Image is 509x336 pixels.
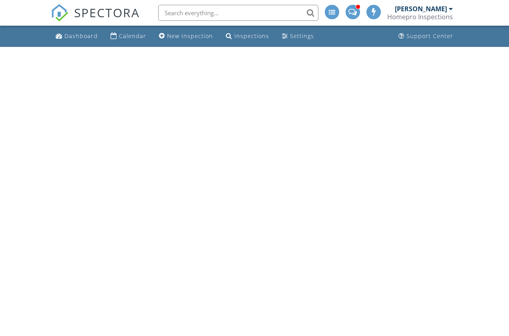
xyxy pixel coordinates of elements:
div: Calendar [119,32,146,40]
a: SPECTORA [51,11,140,28]
div: Dashboard [64,32,98,40]
span: SPECTORA [74,4,140,21]
a: New Inspection [156,29,216,44]
div: Settings [290,32,314,40]
a: Inspections [223,29,272,44]
div: Homepro Inspections [387,13,453,21]
div: Support Center [406,32,453,40]
input: Search everything... [158,5,318,21]
div: [PERSON_NAME] [395,5,447,13]
img: The Best Home Inspection Software - Spectora [51,4,68,22]
a: Support Center [395,29,457,44]
div: New Inspection [167,32,213,40]
div: Inspections [234,32,269,40]
a: Dashboard [52,29,101,44]
a: Settings [279,29,317,44]
a: Calendar [107,29,149,44]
